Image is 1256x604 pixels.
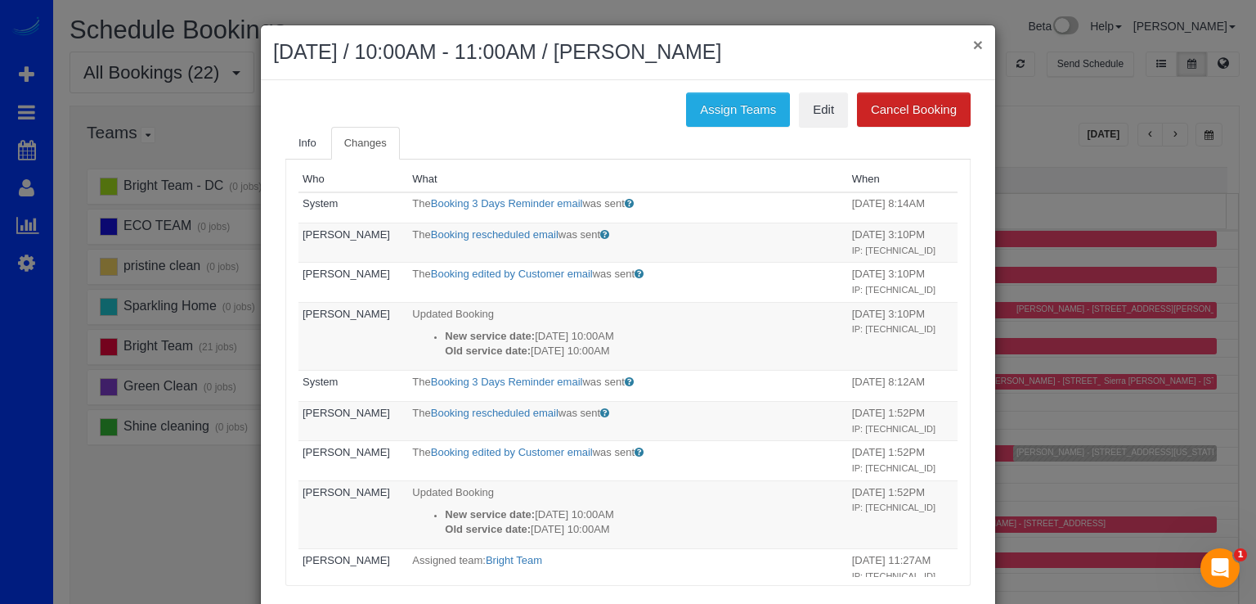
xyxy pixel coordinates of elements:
[298,480,408,549] td: Who
[852,424,936,434] small: IP: [TECHNICAL_ID]
[408,192,847,223] td: What
[408,480,847,549] td: What
[799,92,848,127] a: Edit
[848,402,958,441] td: When
[848,263,958,302] td: When
[303,554,390,566] a: [PERSON_NAME]
[593,446,635,458] span: was sent
[412,268,430,280] span: The
[848,192,958,223] td: When
[582,376,624,388] span: was sent
[412,446,430,458] span: The
[558,228,600,241] span: was sent
[848,223,958,263] td: When
[582,197,624,210] span: was sent
[298,302,408,371] td: Who
[431,376,583,388] a: Booking 3 Days Reminder email
[303,268,390,280] a: [PERSON_NAME]
[445,508,535,521] strong: New service date:
[408,168,847,192] th: What
[848,480,958,549] td: When
[412,308,494,320] span: Updated Booking
[298,263,408,302] td: Who
[973,36,983,53] button: ×
[848,441,958,480] td: When
[431,407,558,419] a: Booking rescheduled email
[445,523,531,535] strong: Old service date:
[431,197,583,210] a: Booking 3 Days Reminder email
[852,463,936,473] small: IP: [TECHNICAL_ID]
[593,268,635,280] span: was sent
[298,223,408,263] td: Who
[331,127,400,160] a: Changes
[445,507,843,523] p: [DATE] 10:00AM
[408,302,847,371] td: What
[852,324,936,334] small: IP: [TECHNICAL_ID]
[298,371,408,402] td: Who
[408,263,847,302] td: What
[445,329,843,345] p: [DATE] 10:00AM
[445,330,535,342] strong: New service date:
[431,268,593,280] a: Booking edited by Customer email
[431,228,558,241] a: Booking rescheduled email
[412,228,430,241] span: The
[852,503,936,512] small: IP: [TECHNICAL_ID]
[852,571,936,581] small: IP: [TECHNICAL_ID]
[303,228,390,241] a: [PERSON_NAME]
[857,92,971,127] button: Cancel Booking
[298,192,408,223] td: Who
[431,446,593,458] a: Booking edited by Customer email
[298,549,408,588] td: Who
[285,127,330,160] a: Info
[303,407,390,419] a: [PERSON_NAME]
[412,407,430,419] span: The
[848,371,958,402] td: When
[408,549,847,588] td: What
[412,376,430,388] span: The
[408,402,847,441] td: What
[298,402,408,441] td: Who
[445,522,843,538] p: [DATE] 10:00AM
[303,308,390,320] a: [PERSON_NAME]
[558,407,600,419] span: was sent
[848,302,958,371] td: When
[848,168,958,192] th: When
[303,446,390,458] a: [PERSON_NAME]
[445,345,531,357] strong: Old service date:
[412,486,494,498] span: Updated Booking
[445,344,843,359] p: [DATE] 10:00AM
[852,246,936,255] small: IP: [TECHNICAL_ID]
[486,554,542,566] a: Bright Team
[298,441,408,480] td: Who
[344,137,387,149] span: Changes
[408,371,847,402] td: What
[848,549,958,588] td: When
[303,486,390,498] a: [PERSON_NAME]
[686,92,790,127] button: Assign Teams
[298,137,316,149] span: Info
[303,376,338,388] a: System
[408,223,847,263] td: What
[412,197,430,210] span: The
[273,38,983,67] h2: [DATE] / 10:00AM - 11:00AM / [PERSON_NAME]
[1200,548,1240,588] iframe: Intercom live chat
[408,441,847,480] td: What
[303,197,338,210] a: System
[852,285,936,295] small: IP: [TECHNICAL_ID]
[298,168,408,192] th: Who
[1234,548,1247,561] span: 1
[412,554,486,566] span: Assigned team:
